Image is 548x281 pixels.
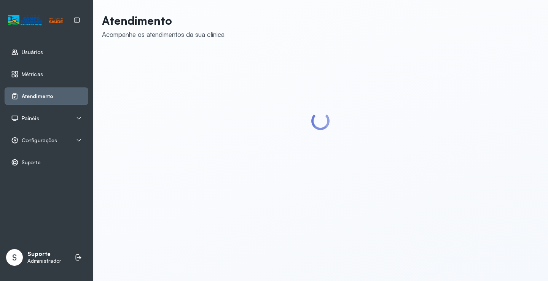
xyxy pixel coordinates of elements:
a: Usuários [11,48,82,56]
p: Atendimento [102,14,225,27]
a: Métricas [11,70,82,78]
span: Usuários [22,49,43,56]
span: Atendimento [22,93,53,100]
img: Logotipo do estabelecimento [8,14,63,27]
div: Acompanhe os atendimentos da sua clínica [102,30,225,38]
p: Suporte [27,251,61,258]
a: Atendimento [11,92,82,100]
span: Painéis [22,115,39,122]
span: Suporte [22,159,41,166]
span: Configurações [22,137,57,144]
span: Métricas [22,71,43,78]
p: Administrador [27,258,61,264]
